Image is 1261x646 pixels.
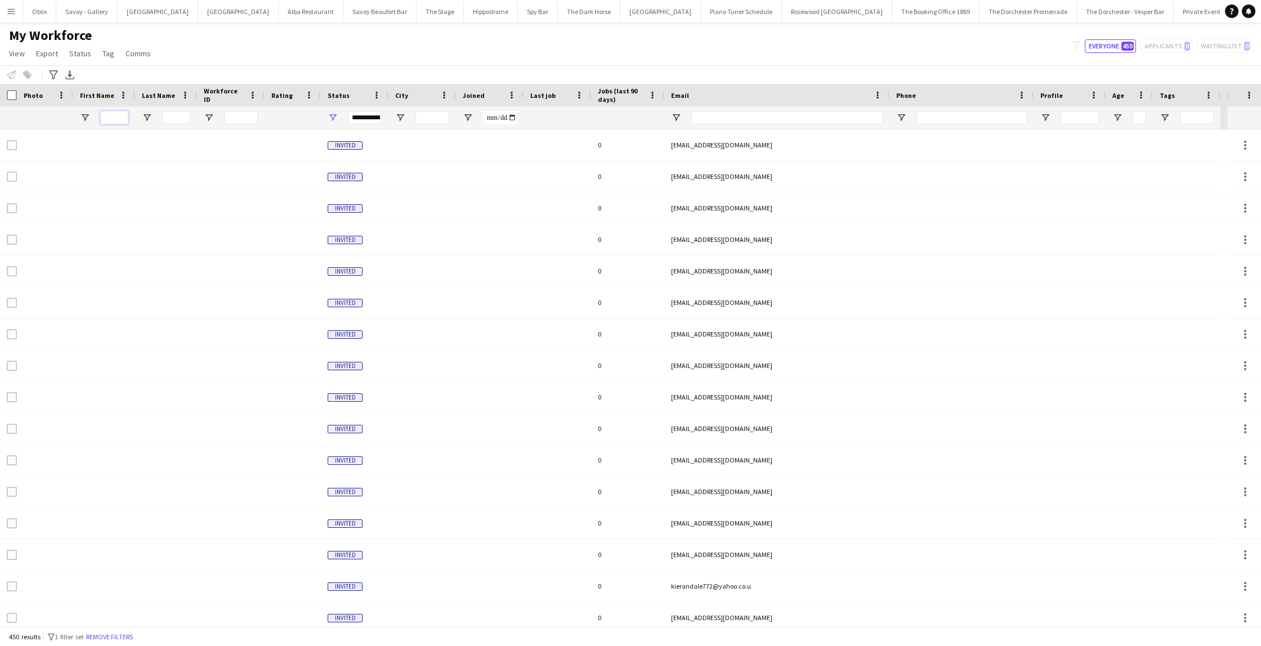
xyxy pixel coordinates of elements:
[664,476,889,507] div: [EMAIL_ADDRESS][DOMAIN_NAME]
[23,1,56,23] button: Oblix
[782,1,892,23] button: Rosewood [GEOGRAPHIC_DATA]
[671,113,681,123] button: Open Filter Menu
[7,298,17,308] input: Row Selection is disabled for this row (unchecked)
[591,255,664,286] div: 0
[102,48,114,59] span: Tag
[483,111,517,124] input: Joined Filter Input
[65,46,96,61] a: Status
[1085,39,1136,53] button: Everyone450
[896,91,916,100] span: Phone
[664,129,889,160] div: [EMAIL_ADDRESS][DOMAIN_NAME]
[328,551,363,559] span: Invited
[671,91,689,100] span: Email
[664,192,889,223] div: [EMAIL_ADDRESS][DOMAIN_NAME]
[7,392,17,402] input: Row Selection is disabled for this row (unchecked)
[701,1,782,23] button: Piano Tuner Schedule
[1040,113,1050,123] button: Open Filter Menu
[7,424,17,434] input: Row Selection is disabled for this row (unchecked)
[328,519,363,528] span: Invited
[591,224,664,255] div: 0
[1061,111,1099,124] input: Profile Filter Input
[598,87,644,104] span: Jobs (last 90 days)
[691,111,883,124] input: Email Filter Input
[1112,113,1123,123] button: Open Filter Menu
[664,539,889,570] div: [EMAIL_ADDRESS][DOMAIN_NAME]
[7,613,17,623] input: Row Selection is disabled for this row (unchecked)
[664,602,889,633] div: [EMAIL_ADDRESS][DOMAIN_NAME]
[1160,113,1170,123] button: Open Filter Menu
[664,508,889,539] div: [EMAIL_ADDRESS][DOMAIN_NAME]
[591,539,664,570] div: 0
[328,456,363,465] span: Invited
[80,91,114,100] span: First Name
[558,1,620,23] button: The Dark Horse
[1133,111,1146,124] input: Age Filter Input
[9,27,92,44] span: My Workforce
[328,582,363,591] span: Invited
[664,445,889,475] div: [EMAIL_ADDRESS][DOMAIN_NAME]
[328,267,363,276] span: Invited
[591,192,664,223] div: 0
[664,287,889,318] div: [EMAIL_ADDRESS][DOMAIN_NAME]
[1077,1,1174,23] button: The Dorchester - Vesper Bar
[328,236,363,244] span: Invited
[530,91,556,100] span: Last job
[7,172,17,182] input: Row Selection is disabled for this row (unchecked)
[591,571,664,602] div: 0
[224,111,258,124] input: Workforce ID Filter Input
[142,91,175,100] span: Last Name
[204,87,244,104] span: Workforce ID
[591,602,664,633] div: 0
[664,224,889,255] div: [EMAIL_ADDRESS][DOMAIN_NAME]
[343,1,417,23] button: Savoy Beaufort Bar
[916,111,1027,124] input: Phone Filter Input
[415,111,449,124] input: City Filter Input
[463,91,485,100] span: Joined
[279,1,343,23] button: Alba Restaurant
[664,255,889,286] div: [EMAIL_ADDRESS][DOMAIN_NAME]
[591,382,664,412] div: 0
[1174,1,1233,23] button: Private Events
[9,48,25,59] span: View
[395,113,405,123] button: Open Filter Menu
[7,518,17,528] input: Row Selection is disabled for this row (unchecked)
[328,204,363,213] span: Invited
[664,350,889,381] div: [EMAIL_ADDRESS][DOMAIN_NAME]
[7,487,17,497] input: Row Selection is disabled for this row (unchecked)
[328,425,363,433] span: Invited
[1180,111,1214,124] input: Tags Filter Input
[328,393,363,402] span: Invited
[591,161,664,192] div: 0
[204,113,214,123] button: Open Filter Menu
[1040,91,1063,100] span: Profile
[591,287,664,318] div: 0
[7,581,17,591] input: Row Selection is disabled for this row (unchecked)
[892,1,980,23] button: The Booking Office 1869
[47,68,60,82] app-action-btn: Advanced filters
[463,113,473,123] button: Open Filter Menu
[591,318,664,349] div: 0
[417,1,464,23] button: The Stage
[328,299,363,307] span: Invited
[32,46,62,61] a: Export
[328,113,338,123] button: Open Filter Menu
[100,111,128,124] input: First Name Filter Input
[328,488,363,496] span: Invited
[591,508,664,539] div: 0
[664,571,889,602] div: kierandale772@yahoo.co.u
[7,329,17,339] input: Row Selection is disabled for this row (unchecked)
[63,68,77,82] app-action-btn: Export XLSX
[121,46,155,61] a: Comms
[7,235,17,245] input: Row Selection is disabled for this row (unchecked)
[328,173,363,181] span: Invited
[328,614,363,622] span: Invited
[620,1,701,23] button: [GEOGRAPHIC_DATA]
[142,113,152,123] button: Open Filter Menu
[591,413,664,444] div: 0
[664,161,889,192] div: [EMAIL_ADDRESS][DOMAIN_NAME]
[591,129,664,160] div: 0
[664,413,889,444] div: [EMAIL_ADDRESS][DOMAIN_NAME]
[7,361,17,371] input: Row Selection is disabled for this row (unchecked)
[7,550,17,560] input: Row Selection is disabled for this row (unchecked)
[1121,42,1134,51] span: 450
